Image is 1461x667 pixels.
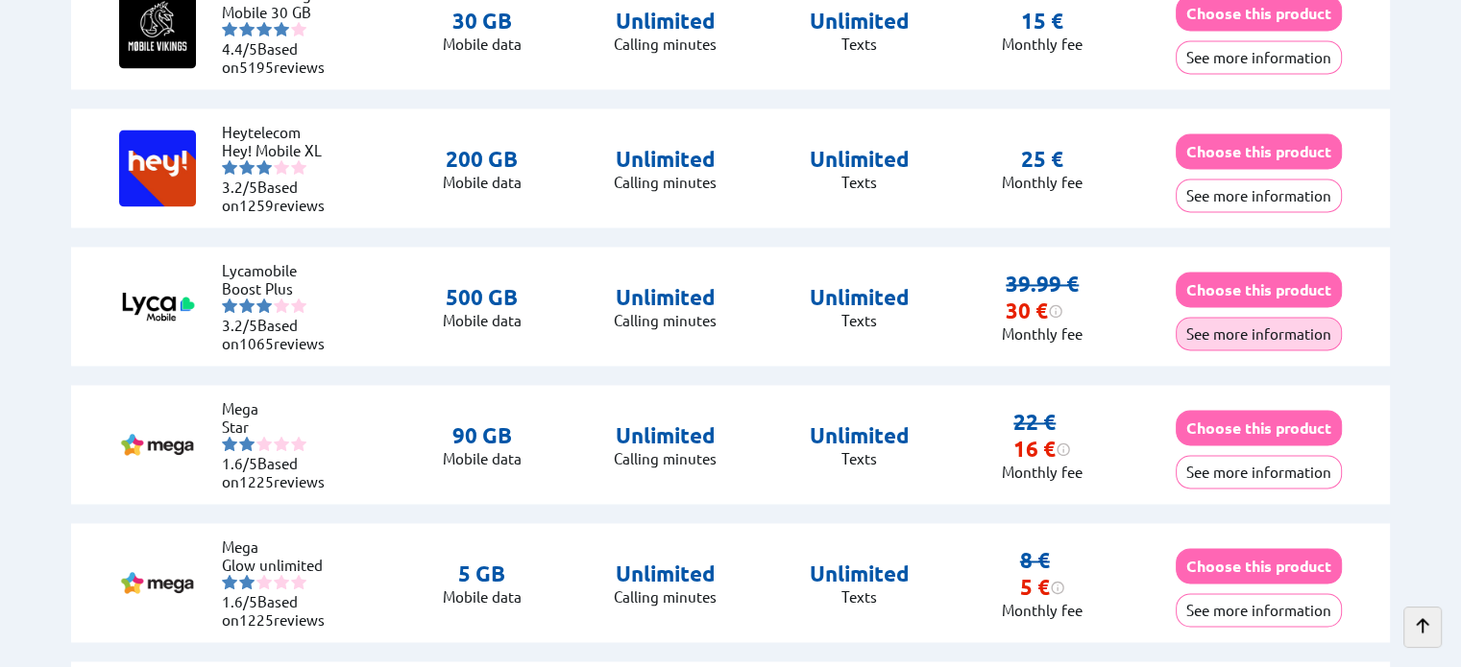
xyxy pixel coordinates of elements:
img: starnr1 [222,298,237,313]
img: starnr5 [291,298,306,313]
li: Mega [222,399,337,417]
li: Based on reviews [222,316,337,352]
p: Texts [810,587,910,606]
img: starnr3 [256,298,272,313]
img: starnr1 [222,574,237,589]
button: Choose this product [1176,410,1342,445]
button: See more information [1176,455,1342,488]
s: 39.99 € [1006,271,1079,297]
span: 1225 [239,610,274,629]
button: See more information [1176,40,1342,74]
button: Choose this product [1176,133,1342,169]
p: Unlimited [614,284,717,311]
img: starnr5 [291,159,306,175]
img: starnr4 [274,574,289,589]
p: Mobile data [443,173,522,191]
p: Calling minutes [614,449,717,467]
p: Calling minutes [614,587,717,606]
p: 5 GB [443,560,522,587]
img: starnr1 [222,436,237,451]
p: Monthly fee [1002,35,1083,53]
p: Unlimited [614,560,717,587]
span: 5195 [239,58,274,76]
img: starnr3 [256,159,272,175]
p: 200 GB [443,146,522,173]
li: Lycamobile [222,261,337,279]
img: Logo of Mega [119,544,196,621]
span: 1.6/5 [222,592,257,610]
p: 15 € [1021,8,1063,35]
img: Logo of Mega [119,406,196,483]
div: 5 € [1020,574,1065,601]
s: 8 € [1020,547,1050,573]
span: 1065 [239,334,274,352]
p: Monthly fee [1002,463,1083,481]
li: Based on reviews [222,454,337,490]
p: Texts [810,173,910,191]
p: Monthly fee [1002,601,1083,619]
img: starnr4 [274,159,289,175]
a: Choose this product [1176,142,1342,160]
button: Choose this product [1176,272,1342,307]
p: Unlimited [614,8,717,35]
p: Monthly fee [1002,324,1083,343]
p: 500 GB [443,284,522,311]
img: starnr2 [239,298,255,313]
img: information [1048,303,1063,319]
a: Choose this product [1176,280,1342,298]
li: Heytelecom [222,123,337,141]
img: starnr2 [239,436,255,451]
div: 16 € [1013,436,1071,463]
img: starnr1 [222,159,237,175]
li: Based on reviews [222,178,337,214]
p: Unlimited [614,422,717,449]
li: Star [222,417,337,436]
li: Based on reviews [222,592,337,629]
p: 30 GB [443,8,522,35]
img: starnr4 [274,21,289,36]
li: Based on reviews [222,39,337,76]
p: Texts [810,449,910,467]
p: Unlimited [614,146,717,173]
a: Choose this product [1176,557,1342,575]
img: starnr3 [256,436,272,451]
img: starnr5 [291,436,306,451]
p: Unlimited [810,8,910,35]
img: information [1056,441,1071,457]
a: Choose this product [1176,4,1342,22]
img: starnr4 [274,298,289,313]
button: See more information [1176,593,1342,627]
img: Logo of Lycamobile [119,268,196,345]
p: 25 € [1021,146,1063,173]
span: 1.6/5 [222,454,257,472]
span: 3.2/5 [222,316,257,334]
img: starnr1 [222,21,237,36]
img: starnr3 [256,21,272,36]
s: 22 € [1013,409,1056,435]
div: 30 € [1006,298,1063,324]
img: starnr3 [256,574,272,589]
button: See more information [1176,317,1342,350]
a: See more information [1176,463,1342,481]
p: Calling minutes [614,35,717,53]
li: Hey! Mobile XL [222,141,337,159]
img: Logo of Heytelecom [119,130,196,206]
p: Unlimited [810,284,910,311]
p: Texts [810,311,910,329]
p: Mobile data [443,311,522,329]
span: 1225 [239,472,274,490]
p: Mobile data [443,449,522,467]
p: Calling minutes [614,311,717,329]
img: starnr4 [274,436,289,451]
span: 4.4/5 [222,39,257,58]
p: Calling minutes [614,173,717,191]
p: Texts [810,35,910,53]
img: starnr5 [291,574,306,589]
p: Unlimited [810,560,910,587]
p: Mobile data [443,587,522,606]
a: See more information [1176,186,1342,204]
p: Unlimited [810,422,910,449]
li: Glow unlimited [222,556,337,574]
span: 3.2/5 [222,178,257,196]
img: starnr2 [239,159,255,175]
